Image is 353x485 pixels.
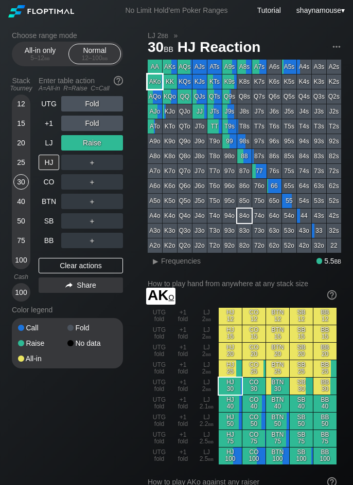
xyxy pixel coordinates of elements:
[39,277,123,293] div: Share
[207,179,222,193] div: T6o
[297,104,311,119] div: J4s
[192,164,207,178] div: J7o
[61,213,123,229] div: ＋
[192,149,207,163] div: J8o
[178,134,192,148] div: Q9o
[192,60,207,74] div: AJs
[282,238,296,253] div: 52o
[8,85,34,92] div: Tourney
[266,378,289,395] div: BTN 30
[148,223,162,238] div: A3o
[296,6,341,14] span: shaynamouse
[297,179,311,193] div: 64s
[195,395,218,412] div: LJ 2.1
[267,104,281,119] div: J6s
[163,194,177,208] div: K5o
[312,134,326,148] div: 93s
[148,89,162,104] div: AQo
[206,368,211,375] span: bb
[242,378,266,395] div: CO 30
[178,209,192,223] div: Q4o
[267,134,281,148] div: 96s
[267,119,281,134] div: T6s
[195,308,218,325] div: LJ 2
[178,104,192,119] div: QJo
[267,74,281,89] div: K6s
[327,179,341,193] div: 62s
[176,40,262,57] span: HJ Reaction
[267,238,281,253] div: 62o
[207,194,222,208] div: T5o
[61,194,123,209] div: ＋
[207,134,222,148] div: T9o
[297,238,311,253] div: 42o
[237,119,252,134] div: T8s
[282,179,296,193] div: 65s
[237,223,252,238] div: 83o
[113,75,124,86] img: help.32db89a4.svg
[222,238,237,253] div: 92o
[13,155,29,170] div: 25
[312,209,326,223] div: 43s
[44,54,50,62] span: bb
[327,149,341,163] div: 82s
[282,134,296,148] div: 95s
[195,413,218,430] div: LJ 2.2
[219,360,242,377] div: HJ 25
[61,135,123,151] div: Raise
[290,378,313,395] div: SB 30
[252,209,267,223] div: 74o
[39,194,59,209] div: BTN
[146,40,175,57] span: 30
[195,325,218,342] div: LJ 2
[163,89,177,104] div: KQo
[222,119,237,134] div: T9s
[178,164,192,178] div: Q7o
[148,104,162,119] div: AJo
[312,89,326,104] div: Q3s
[313,325,337,342] div: BB 15
[290,343,313,360] div: SB 20
[267,179,281,193] div: 66
[207,60,222,74] div: ATs
[222,179,237,193] div: 96o
[13,96,29,111] div: 12
[267,223,281,238] div: 63o
[39,233,59,248] div: BB
[313,395,337,412] div: BB 40
[222,104,237,119] div: J9s
[67,340,117,347] div: No data
[282,119,296,134] div: T5s
[192,238,207,253] div: J2o
[39,174,59,190] div: CO
[312,60,326,74] div: A3s
[297,89,311,104] div: Q4s
[207,223,222,238] div: T3o
[252,134,267,148] div: 97s
[39,116,59,131] div: +1
[267,194,281,208] div: 65o
[13,135,29,151] div: 20
[313,343,337,360] div: BB 20
[171,413,195,430] div: +1 fold
[312,164,326,178] div: 73s
[73,54,116,62] div: 12 – 100
[39,135,59,151] div: LJ
[19,54,62,62] div: 5 – 12
[282,194,296,208] div: 55
[290,395,313,412] div: SB 40
[312,179,326,193] div: 63s
[252,104,267,119] div: J7s
[252,179,267,193] div: 76o
[252,74,267,89] div: K7s
[178,238,192,253] div: Q2o
[163,104,177,119] div: KJo
[282,74,296,89] div: K5s
[290,308,313,325] div: SB 12
[267,89,281,104] div: Q6s
[206,350,211,358] span: bb
[222,194,237,208] div: 95o
[242,360,266,377] div: CO 25
[148,164,162,178] div: A7o
[219,325,242,342] div: HJ 15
